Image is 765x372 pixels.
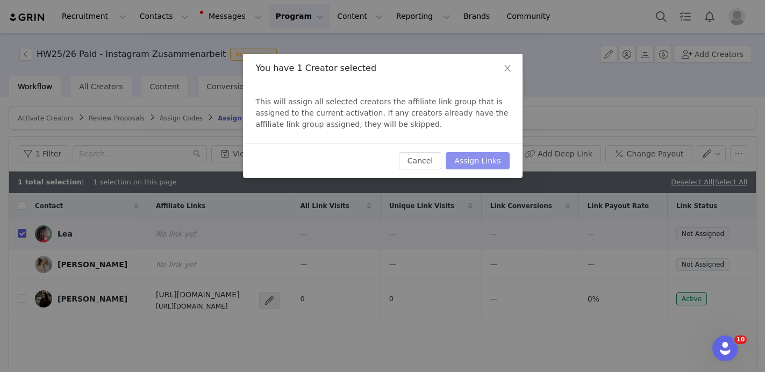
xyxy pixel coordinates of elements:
[446,152,509,169] button: Assign Links
[492,54,523,84] button: Close
[256,62,510,74] div: You have 1 Creator selected
[712,335,738,361] iframe: Intercom live chat
[734,335,747,344] span: 10
[503,64,512,73] i: icon: close
[243,83,523,143] div: This will assign all selected creators the affiliate link group that is assigned to the current a...
[399,152,441,169] button: Cancel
